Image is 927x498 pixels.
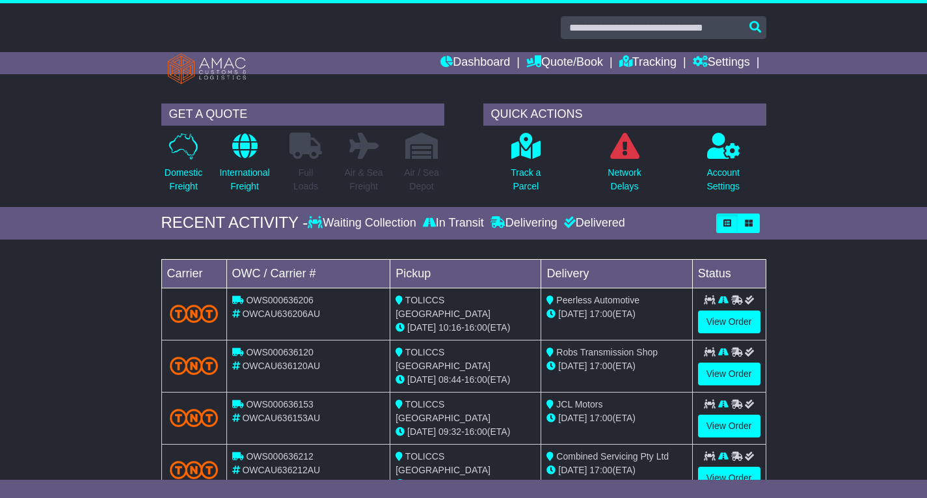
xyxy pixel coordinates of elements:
[558,465,587,475] span: [DATE]
[464,374,487,385] span: 16:00
[608,166,641,193] p: Network Delays
[483,104,766,126] div: QUICK ACTIONS
[438,478,461,489] span: 10:22
[692,259,766,288] td: Status
[541,259,692,288] td: Delivery
[546,359,686,373] div: (ETA)
[487,216,561,230] div: Delivering
[396,477,535,491] div: - (ETA)
[420,216,487,230] div: In Transit
[464,478,487,489] span: 16:00
[556,347,658,357] span: Robs Transmission Shop
[246,347,314,357] span: OWS000636120
[396,373,535,387] div: - (ETA)
[546,411,686,425] div: (ETA)
[698,311,760,333] a: View Order
[246,451,314,462] span: OWS000636212
[607,132,641,201] a: NetworkDelays
[440,52,510,74] a: Dashboard
[242,465,320,475] span: OWCAU636212AU
[589,413,612,423] span: 17:00
[308,216,419,230] div: Waiting Collection
[407,322,436,333] span: [DATE]
[407,374,436,385] span: [DATE]
[698,467,760,490] a: View Order
[561,216,625,230] div: Delivered
[170,409,219,426] img: TNT_Domestic.png
[556,451,669,462] span: Combined Servicing Pty Ltd
[396,451,490,475] span: TOLICCS [GEOGRAPHIC_DATA]
[170,305,219,322] img: TNT_Domestic.png
[693,52,750,74] a: Settings
[556,295,639,305] span: Peerless Automotive
[226,259,390,288] td: OWC / Carrier #
[464,322,487,333] span: 16:00
[219,132,270,201] a: InternationalFreight
[246,399,314,409] span: OWS000636153
[698,363,760,385] a: View Order
[706,132,740,201] a: AccountSettings
[546,307,686,321] div: (ETA)
[161,104,444,126] div: GET A QUOTE
[526,52,603,74] a: Quote/Book
[511,166,541,193] p: Track a Parcel
[165,166,202,193] p: Domestic Freight
[170,357,219,374] img: TNT_Domestic.png
[438,374,461,385] span: 08:44
[558,361,587,371] span: [DATE]
[289,166,322,193] p: Full Loads
[464,426,487,437] span: 16:00
[438,322,461,333] span: 10:16
[161,259,226,288] td: Carrier
[242,361,320,371] span: OWCAU636120AU
[589,465,612,475] span: 17:00
[589,309,612,319] span: 17:00
[242,413,320,423] span: OWCAU636153AU
[396,321,535,335] div: - (ETA)
[170,461,219,478] img: TNT_Domestic.png
[407,478,436,489] span: [DATE]
[698,415,760,437] a: View Order
[164,132,203,201] a: DomesticFreight
[246,295,314,305] span: OWS000636206
[510,132,541,201] a: Track aParcel
[589,361,612,371] span: 17:00
[396,295,490,319] span: TOLICCS [GEOGRAPHIC_DATA]
[344,166,383,193] p: Air & Sea Freight
[558,309,587,319] span: [DATE]
[546,463,686,477] div: (ETA)
[242,309,320,319] span: OWCAU636206AU
[619,52,677,74] a: Tracking
[706,166,740,193] p: Account Settings
[219,166,269,193] p: International Freight
[556,399,602,409] span: JCL Motors
[396,399,490,423] span: TOLICCS [GEOGRAPHIC_DATA]
[396,425,535,439] div: - (ETA)
[404,166,439,193] p: Air / Sea Depot
[558,413,587,423] span: [DATE]
[407,426,436,437] span: [DATE]
[161,214,308,232] div: RECENT ACTIVITY -
[396,347,490,371] span: TOLICCS [GEOGRAPHIC_DATA]
[438,426,461,437] span: 09:32
[390,259,541,288] td: Pickup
